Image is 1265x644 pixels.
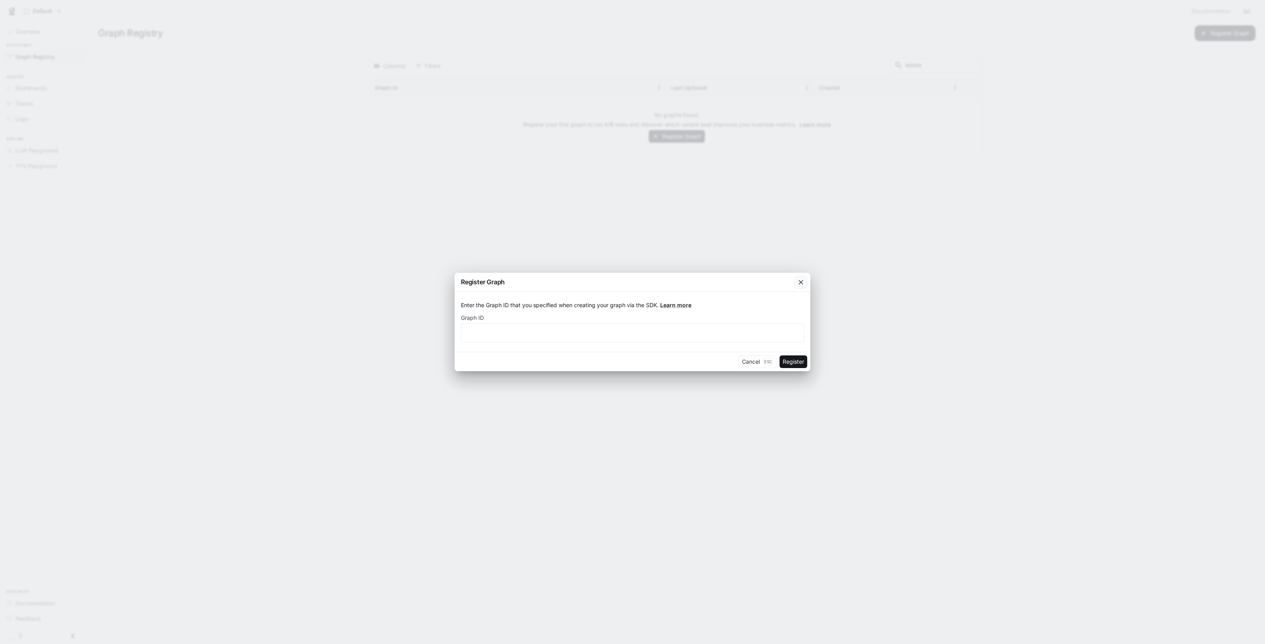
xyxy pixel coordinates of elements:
[461,315,484,321] p: Graph ID
[738,355,776,368] button: CancelEsc
[461,301,804,309] p: Enter the Graph ID that you specified when creating your graph via the SDK.
[780,355,807,368] button: Register
[461,277,505,287] p: Register Graph
[660,302,691,308] a: Learn more
[763,357,773,366] p: Esc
